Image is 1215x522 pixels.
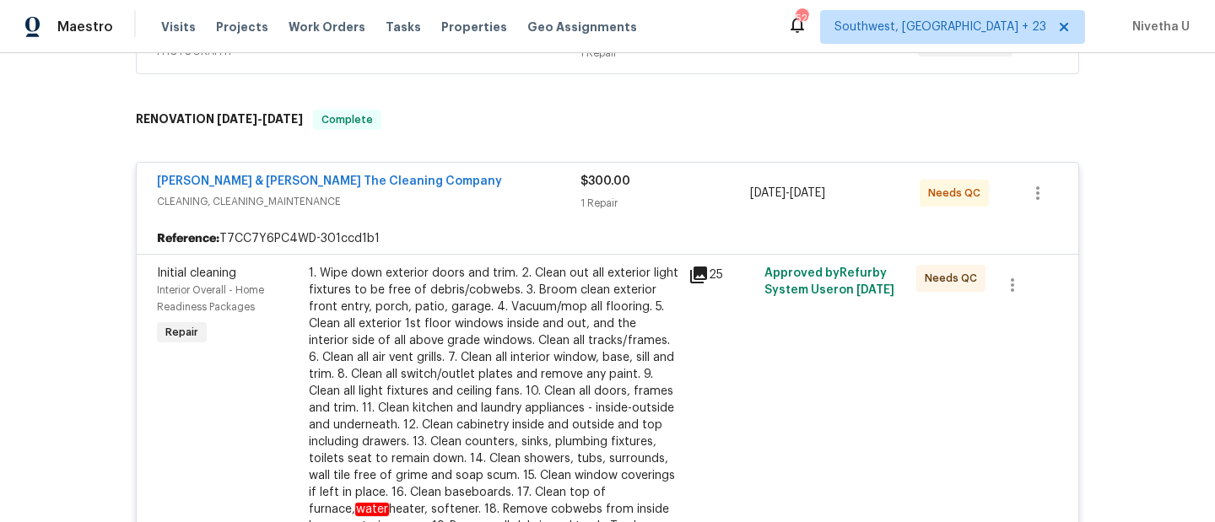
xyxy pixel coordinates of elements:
span: [DATE] [856,284,894,296]
span: Nivetha U [1126,19,1190,35]
div: RENOVATION [DATE]-[DATE]Complete [131,93,1084,147]
span: Visits [161,19,196,35]
span: - [217,113,303,125]
span: Approved by Refurby System User on [764,267,894,296]
span: Complete [315,111,380,128]
span: [DATE] [750,187,786,199]
div: 1 Repair [580,45,748,62]
span: Tasks [386,21,421,33]
span: Needs QC [928,185,987,202]
span: CLEANING, CLEANING_MAINTENANCE [157,193,580,210]
span: Maestro [57,19,113,35]
div: T7CC7Y6PC4WD-301ccd1b1 [137,223,1078,254]
span: [DATE] [217,113,257,125]
h6: RENOVATION [136,110,303,130]
div: 1 Repair [580,195,750,212]
span: - [750,185,825,202]
span: Needs QC [925,270,984,287]
span: Repair [159,324,205,341]
a: [PERSON_NAME] & [PERSON_NAME] The Cleaning Company [157,175,502,187]
span: Southwest, [GEOGRAPHIC_DATA] + 23 [834,19,1046,35]
em: water [355,503,389,516]
div: 25 [688,265,754,285]
span: $300.00 [580,175,630,187]
span: Projects [216,19,268,35]
span: Geo Assignments [527,19,637,35]
span: [DATE] [262,113,303,125]
b: Reference: [157,230,219,247]
span: [DATE] [790,187,825,199]
span: Initial cleaning [157,267,236,279]
span: Interior Overall - Home Readiness Packages [157,285,264,312]
div: 520 [796,10,807,27]
span: Properties [441,19,507,35]
span: Work Orders [289,19,365,35]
